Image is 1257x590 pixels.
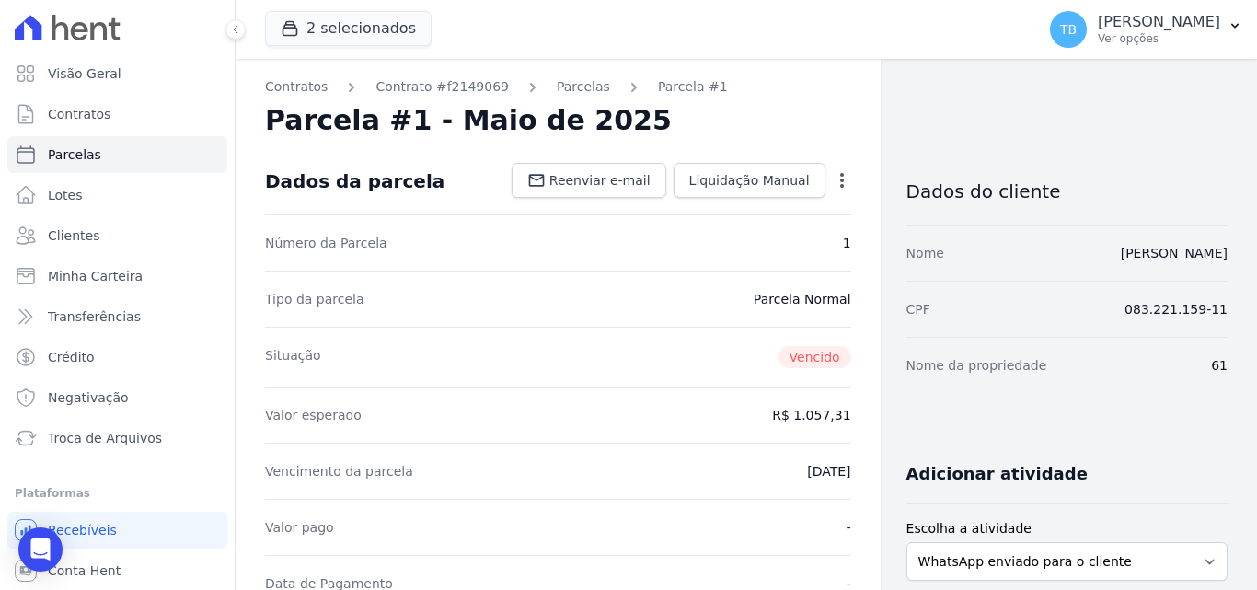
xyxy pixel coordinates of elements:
[772,406,850,424] dd: R$ 1.057,31
[48,186,83,204] span: Lotes
[48,429,162,447] span: Troca de Arquivos
[15,482,220,504] div: Plataformas
[265,346,321,368] dt: Situação
[48,267,143,285] span: Minha Carteira
[265,462,413,480] dt: Vencimento da parcela
[7,512,227,549] a: Recebíveis
[906,244,944,262] dt: Nome
[48,307,141,326] span: Transferências
[1098,13,1220,31] p: [PERSON_NAME]
[1035,4,1257,55] button: TB [PERSON_NAME] Ver opções
[674,163,825,198] a: Liquidação Manual
[48,226,99,245] span: Clientes
[265,290,364,308] dt: Tipo da parcela
[265,170,444,192] div: Dados da parcela
[48,145,101,164] span: Parcelas
[906,180,1228,202] h3: Dados do cliente
[265,104,672,137] h2: Parcela #1 - Maio de 2025
[18,527,63,572] div: Open Intercom Messenger
[512,163,666,198] a: Reenviar e-mail
[847,518,851,537] dd: -
[843,234,851,252] dd: 1
[265,11,432,46] button: 2 selecionados
[658,77,728,97] a: Parcela #1
[48,521,117,539] span: Recebíveis
[7,379,227,416] a: Negativação
[7,420,227,457] a: Troca de Arquivos
[375,77,509,97] a: Contrato #f2149069
[778,346,851,368] span: Vencido
[906,519,1228,538] label: Escolha a atividade
[7,298,227,335] a: Transferências
[1098,31,1220,46] p: Ver opções
[906,356,1047,375] dt: Nome da propriedade
[7,258,227,295] a: Minha Carteira
[549,171,651,190] span: Reenviar e-mail
[7,177,227,214] a: Lotes
[265,406,362,424] dt: Valor esperado
[265,518,334,537] dt: Valor pago
[557,77,610,97] a: Parcelas
[48,64,121,83] span: Visão Geral
[1060,23,1077,36] span: TB
[265,77,851,97] nav: Breadcrumb
[48,561,121,580] span: Conta Hent
[48,348,95,366] span: Crédito
[7,55,227,92] a: Visão Geral
[906,463,1088,485] h3: Adicionar atividade
[1124,300,1228,318] dd: 083.221.159-11
[754,290,851,308] dd: Parcela Normal
[7,339,227,376] a: Crédito
[48,105,110,123] span: Contratos
[48,388,129,407] span: Negativação
[1211,356,1228,375] dd: 61
[906,300,930,318] dt: CPF
[689,171,810,190] span: Liquidação Manual
[7,96,227,133] a: Contratos
[7,217,227,254] a: Clientes
[1121,246,1228,260] a: [PERSON_NAME]
[807,462,850,480] dd: [DATE]
[7,136,227,173] a: Parcelas
[265,77,328,97] a: Contratos
[7,552,227,589] a: Conta Hent
[265,234,387,252] dt: Número da Parcela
